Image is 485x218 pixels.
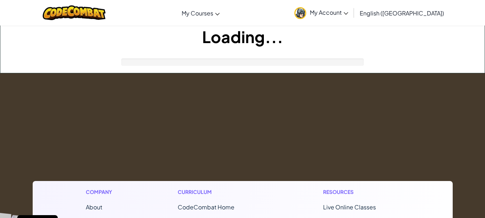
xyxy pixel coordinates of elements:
[86,188,119,196] h1: Company
[360,9,444,17] span: English ([GEOGRAPHIC_DATA])
[310,9,348,16] span: My Account
[178,3,223,23] a: My Courses
[356,3,448,23] a: English ([GEOGRAPHIC_DATA])
[323,188,400,196] h1: Resources
[178,203,234,211] span: CodeCombat Home
[43,5,106,20] img: CodeCombat logo
[291,1,352,24] a: My Account
[86,203,102,211] a: About
[178,188,265,196] h1: Curriculum
[182,9,213,17] span: My Courses
[323,203,376,211] a: Live Online Classes
[294,7,306,19] img: avatar
[0,25,485,48] h1: Loading...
